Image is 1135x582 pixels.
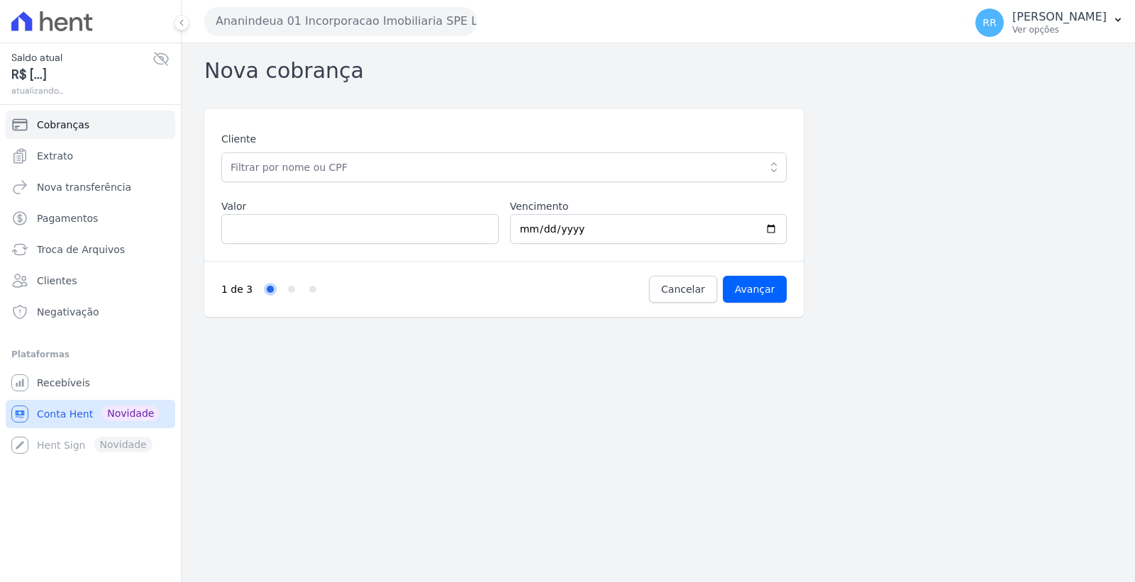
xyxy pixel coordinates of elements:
label: Cliente [221,132,787,147]
p: Ver opções [1012,24,1107,35]
nav: Sidebar [11,111,170,459]
a: Clientes [6,267,175,295]
input: Filtrar por nome ou CPF [221,152,787,182]
p: [PERSON_NAME] [1012,10,1107,24]
span: Cobranças [37,118,89,132]
label: Valor [221,199,499,214]
nav: Progress [221,276,649,303]
a: Pagamentos [6,204,175,233]
a: Conta Hent Novidade [6,400,175,428]
div: Plataformas [11,346,170,363]
a: Negativação [6,298,175,326]
span: Recebíveis [37,376,90,390]
a: Cancelar [649,276,717,303]
span: Cancelar [661,282,705,296]
span: R$ [...] [11,65,153,84]
label: Vencimento [510,199,787,214]
span: Clientes [37,274,77,288]
button: Ananindeua 01 Incorporacao Imobiliaria SPE LTDA [204,7,477,35]
a: Nova transferência [6,173,175,201]
button: RR [PERSON_NAME] Ver opções [964,3,1135,43]
span: Troca de Arquivos [37,242,125,257]
span: Conta Hent [37,407,93,421]
span: Pagamentos [37,211,98,225]
span: atualizando... [11,84,153,97]
a: Extrato [6,142,175,170]
span: Extrato [37,149,73,163]
h2: Nova cobrança [204,55,364,86]
a: Troca de Arquivos [6,235,175,264]
span: RR [982,18,996,28]
input: Avançar [723,276,787,303]
span: Negativação [37,305,99,319]
a: Recebíveis [6,369,175,397]
p: 1 de 3 [221,282,253,297]
span: Novidade [101,405,160,421]
a: Cobranças [6,111,175,139]
span: Saldo atual [11,50,153,65]
span: Nova transferência [37,180,131,194]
